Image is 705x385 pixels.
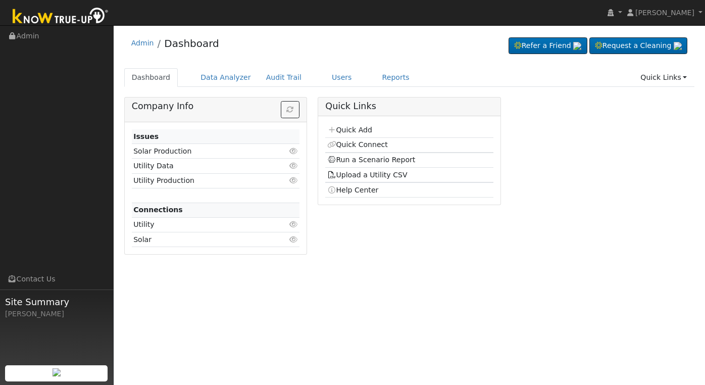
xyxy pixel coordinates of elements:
i: Click to view [289,236,298,243]
i: Click to view [289,177,298,184]
img: Know True-Up [8,6,114,28]
a: Users [324,68,360,87]
td: Utility Production [132,173,273,188]
a: Run a Scenario Report [327,156,416,164]
a: Quick Links [633,68,694,87]
a: Request a Cleaning [589,37,687,55]
a: Refer a Friend [509,37,587,55]
a: Dashboard [164,37,219,50]
a: Reports [375,68,417,87]
span: Site Summary [5,295,108,309]
a: Audit Trail [259,68,309,87]
img: retrieve [674,42,682,50]
a: Quick Add [327,126,372,134]
img: retrieve [53,368,61,376]
i: Click to view [289,221,298,228]
td: Solar Production [132,144,273,159]
a: Upload a Utility CSV [327,171,408,179]
td: Solar [132,232,273,247]
strong: Connections [133,206,183,214]
span: [PERSON_NAME] [635,9,694,17]
i: Click to view [289,162,298,169]
a: Admin [131,39,154,47]
a: Help Center [327,186,379,194]
div: [PERSON_NAME] [5,309,108,319]
strong: Issues [133,132,159,140]
td: Utility Data [132,159,273,173]
td: Utility [132,217,273,232]
a: Data Analyzer [193,68,259,87]
a: Quick Connect [327,140,388,149]
h5: Quick Links [325,101,493,112]
i: Click to view [289,148,298,155]
a: Dashboard [124,68,178,87]
h5: Company Info [132,101,299,112]
img: retrieve [573,42,581,50]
